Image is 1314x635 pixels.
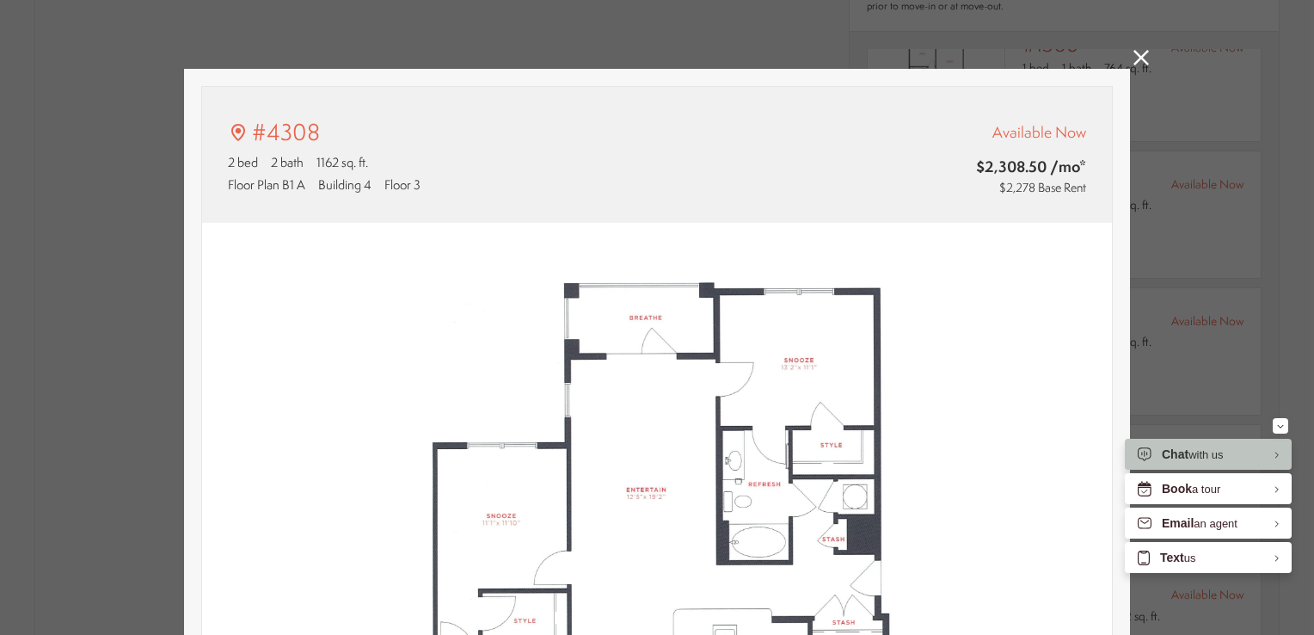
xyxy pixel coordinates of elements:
span: Floor Plan B1 A [228,176,305,194]
span: $2,308.50 /mo* [876,156,1086,177]
span: 2 bath [271,153,304,171]
span: 1162 sq. ft. [316,153,368,171]
span: Floor 3 [384,176,421,194]
span: 2 bed [228,153,258,171]
span: Available Now [992,121,1086,143]
span: Building 4 [318,176,371,194]
p: #4308 [252,116,320,149]
span: $2,278 Base Rent [999,179,1086,196]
